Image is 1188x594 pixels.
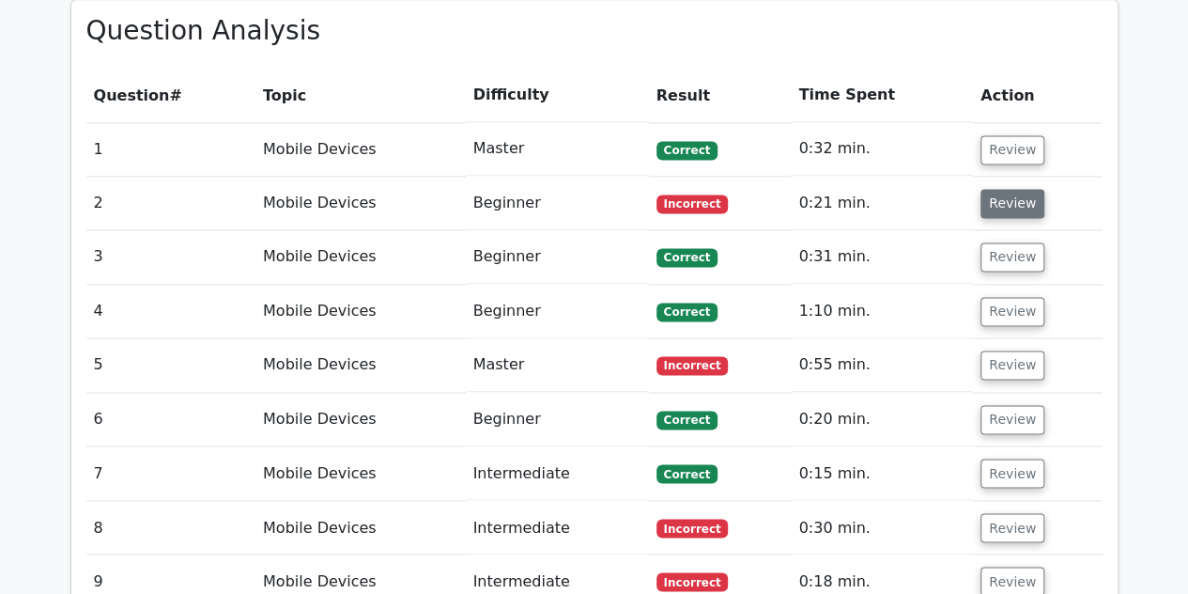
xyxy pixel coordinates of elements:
button: Review [980,459,1044,488]
span: Question [94,86,170,104]
td: 3 [86,230,255,284]
button: Review [980,242,1044,272]
th: Action [973,69,1102,122]
span: Incorrect [656,195,729,213]
td: Mobile Devices [255,230,466,284]
th: Result [649,69,792,122]
td: 6 [86,393,255,446]
td: 0:21 min. [791,177,973,230]
td: Master [466,338,649,392]
th: Topic [255,69,466,122]
td: 8 [86,501,255,555]
td: 0:55 min. [791,338,973,392]
td: Mobile Devices [255,122,466,176]
td: 0:30 min. [791,501,973,555]
td: Master [466,122,649,176]
button: Review [980,405,1044,434]
td: 7 [86,446,255,500]
td: Mobile Devices [255,177,466,230]
td: 0:31 min. [791,230,973,284]
td: Mobile Devices [255,501,466,555]
td: Intermediate [466,501,649,555]
span: Correct [656,248,717,267]
td: 5 [86,338,255,392]
button: Review [980,513,1044,542]
td: Beginner [466,285,649,338]
button: Review [980,135,1044,164]
td: Mobile Devices [255,285,466,338]
td: 2 [86,177,255,230]
td: Beginner [466,393,649,446]
td: Mobile Devices [255,393,466,446]
span: Incorrect [656,519,729,538]
td: 0:32 min. [791,122,973,176]
th: # [86,69,255,122]
button: Review [980,297,1044,326]
td: 0:15 min. [791,446,973,500]
td: Mobile Devices [255,446,466,500]
td: Intermediate [466,446,649,500]
td: 1 [86,122,255,176]
td: 4 [86,285,255,338]
span: Correct [656,141,717,160]
span: Incorrect [656,356,729,375]
th: Difficulty [466,69,649,122]
h3: Question Analysis [86,15,1103,47]
span: Correct [656,411,717,430]
td: 0:20 min. [791,393,973,446]
td: Beginner [466,230,649,284]
td: 1:10 min. [791,285,973,338]
span: Correct [656,464,717,483]
th: Time Spent [791,69,973,122]
button: Review [980,351,1044,380]
td: Mobile Devices [255,338,466,392]
button: Review [980,189,1044,218]
span: Incorrect [656,572,729,591]
td: Beginner [466,177,649,230]
span: Correct [656,303,717,321]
